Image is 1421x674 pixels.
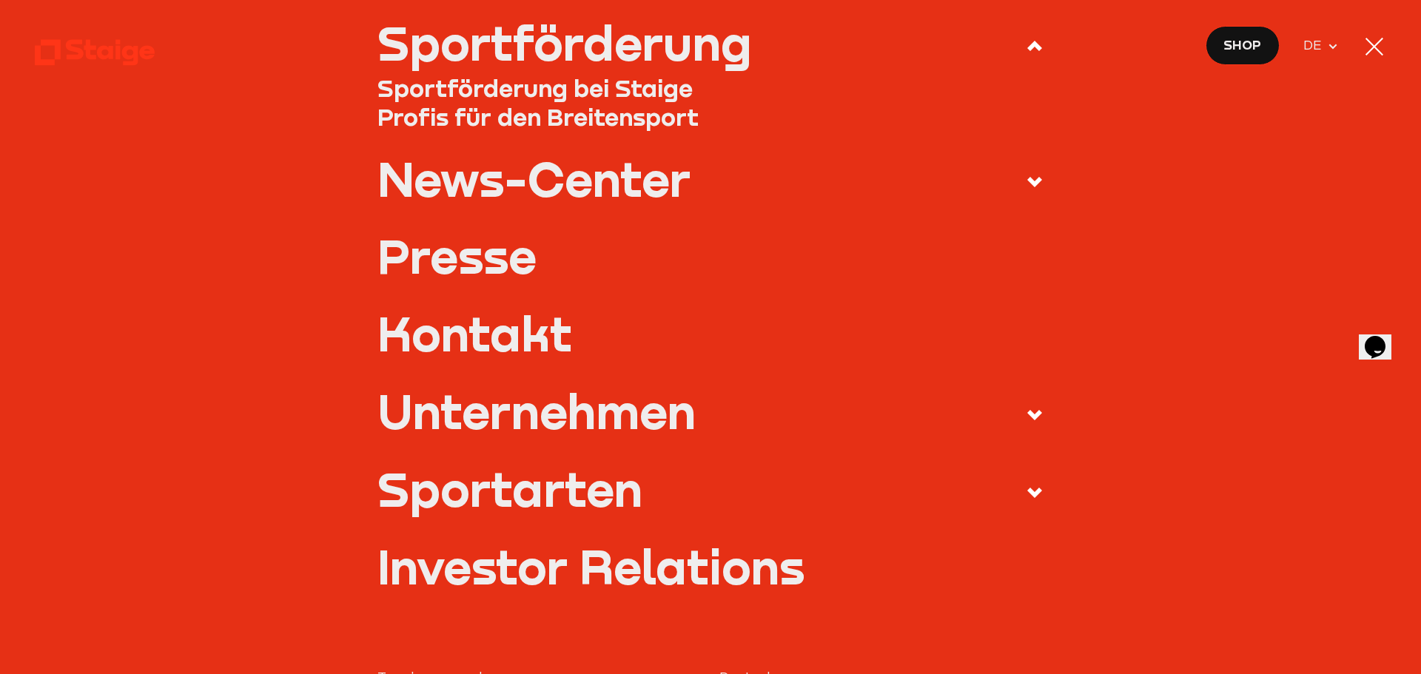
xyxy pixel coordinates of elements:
[1206,26,1280,65] a: Shop
[377,73,1044,103] a: Sportförderung bei Staige
[1223,35,1261,55] span: Shop
[377,310,1044,357] a: Kontakt
[1303,36,1328,56] span: DE
[377,19,752,66] div: Sportförderung
[377,465,642,512] div: Sportarten
[377,232,1044,279] a: Presse
[377,102,1044,132] a: Profis für den Breitensport
[1359,315,1406,360] iframe: chat widget
[377,388,696,434] div: Unternehmen
[377,155,691,202] div: News-Center
[377,543,1044,590] a: Investor Relations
